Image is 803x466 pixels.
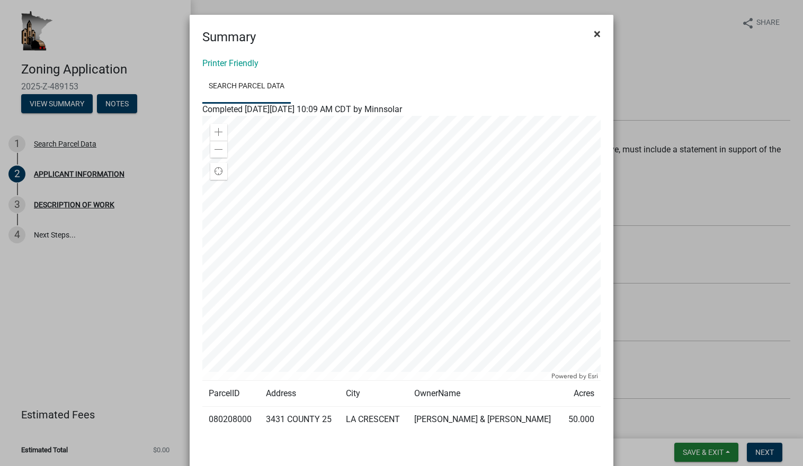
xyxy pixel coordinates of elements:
a: Search Parcel Data [202,70,291,104]
span: Completed [DATE][DATE] 10:09 AM CDT by Minnsolar [202,104,402,114]
td: City [340,381,408,407]
td: LA CRESCENT [340,407,408,433]
div: Find my location [210,163,227,180]
span: × [594,26,601,41]
td: ParcelID [202,381,260,407]
td: OwnerName [408,381,561,407]
div: Zoom in [210,124,227,141]
div: Powered by [549,372,601,380]
td: 3431 COUNTY 25 [260,407,340,433]
td: Acres [561,381,601,407]
h4: Summary [202,28,256,47]
div: Zoom out [210,141,227,158]
a: Printer Friendly [202,58,258,68]
td: [PERSON_NAME] & [PERSON_NAME] [408,407,561,433]
a: Esri [588,372,598,380]
td: 50.000 [561,407,601,433]
td: 080208000 [202,407,260,433]
button: Close [585,19,609,49]
td: Address [260,381,340,407]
